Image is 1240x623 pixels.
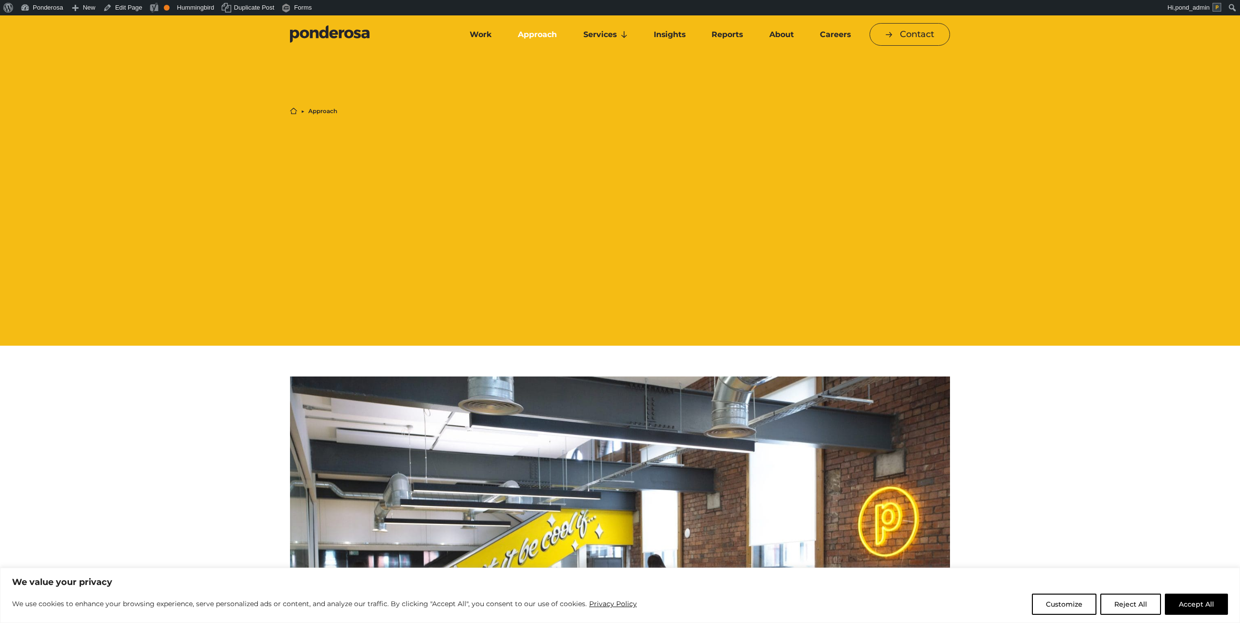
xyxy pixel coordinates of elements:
[1175,4,1210,11] span: pond_admin
[1165,594,1228,615] button: Accept All
[1100,594,1161,615] button: Reject All
[290,107,297,115] a: Home
[290,25,444,44] a: Go to homepage
[1032,594,1096,615] button: Customize
[809,25,862,45] a: Careers
[589,598,637,610] a: Privacy Policy
[572,25,639,45] a: Services
[700,25,754,45] a: Reports
[870,23,950,46] a: Contact
[164,5,170,11] div: OK
[12,576,1228,588] p: We value your privacy
[301,108,304,114] li: ▶︎
[459,25,503,45] a: Work
[643,25,697,45] a: Insights
[507,25,568,45] a: Approach
[758,25,805,45] a: About
[12,598,637,610] p: We use cookies to enhance your browsing experience, serve personalized ads or content, and analyz...
[308,108,337,114] li: Approach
